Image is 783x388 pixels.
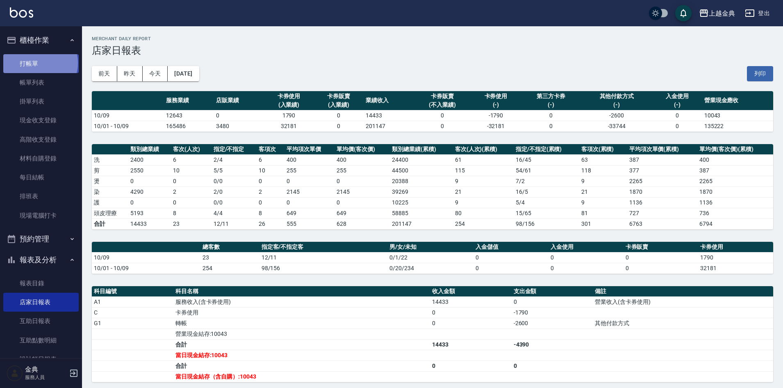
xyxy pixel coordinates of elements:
[549,242,624,253] th: 入金使用
[212,208,257,218] td: 4 / 4
[453,197,514,208] td: 9
[512,296,593,307] td: 0
[453,218,514,229] td: 254
[257,218,285,229] td: 26
[128,208,171,218] td: 5193
[3,30,79,51] button: 櫃檯作業
[171,176,212,186] td: 0
[579,176,627,186] td: 9
[264,121,314,131] td: 32181
[259,242,388,253] th: 指定客/不指定客
[473,263,549,273] td: 0
[512,339,593,350] td: -4390
[453,208,514,218] td: 80
[25,365,67,374] h5: 金典
[652,121,702,131] td: 0
[3,293,79,312] a: 店家日報表
[285,186,335,197] td: 2145
[92,45,773,56] h3: 店家日報表
[521,110,581,121] td: 0
[709,8,735,18] div: 上越金典
[257,186,285,197] td: 2
[335,218,390,229] td: 628
[171,218,212,229] td: 23
[390,197,453,208] td: 10225
[387,263,473,273] td: 0/20/234
[624,252,699,263] td: 0
[92,176,128,186] td: 燙
[168,66,199,81] button: [DATE]
[92,66,117,81] button: 前天
[579,144,627,155] th: 客項次(累積)
[257,165,285,176] td: 10
[702,91,773,110] th: 營業現金應收
[579,186,627,197] td: 21
[364,91,414,110] th: 業績收入
[212,154,257,165] td: 2 / 4
[696,5,738,22] button: 上越金典
[171,208,212,218] td: 8
[579,165,627,176] td: 118
[285,197,335,208] td: 0
[212,144,257,155] th: 指定/不指定
[314,121,364,131] td: 0
[92,186,128,197] td: 染
[702,121,773,131] td: 135222
[173,296,430,307] td: 服務收入(含卡券使用)
[92,286,773,382] table: a dense table
[514,186,579,197] td: 16 / 5
[747,66,773,81] button: 列印
[3,350,79,369] a: 設計師日報表
[173,318,430,328] td: 轉帳
[173,339,430,350] td: 合計
[3,111,79,130] a: 現金收支登錄
[173,350,430,360] td: 當日現金結存:10043
[364,110,414,121] td: 14433
[416,92,469,101] div: 卡券販賣
[698,242,773,253] th: 卡券使用
[654,101,700,109] div: (-)
[390,218,453,229] td: 201147
[523,92,579,101] div: 第三方卡券
[92,252,200,263] td: 10/09
[453,186,514,197] td: 21
[390,144,453,155] th: 類別總業績(累積)
[473,252,549,263] td: 0
[3,187,79,206] a: 排班表
[200,252,259,263] td: 23
[627,165,698,176] td: 377
[581,121,652,131] td: -33744
[164,121,214,131] td: 165486
[92,36,773,41] h2: Merchant Daily Report
[453,176,514,186] td: 9
[652,110,702,121] td: 0
[390,165,453,176] td: 44500
[627,186,698,197] td: 1870
[514,218,579,229] td: 98/156
[3,73,79,92] a: 帳單列表
[697,197,773,208] td: 1136
[473,101,519,109] div: (-)
[257,176,285,186] td: 0
[92,197,128,208] td: 護
[414,121,471,131] td: 0
[314,110,364,121] td: 0
[549,252,624,263] td: 0
[266,101,312,109] div: (入業績)
[627,176,698,186] td: 2265
[3,312,79,331] a: 互助日報表
[285,144,335,155] th: 平均項次單價
[627,197,698,208] td: 1136
[514,176,579,186] td: 7 / 2
[212,218,257,229] td: 12/11
[316,101,362,109] div: (入業績)
[512,318,593,328] td: -2600
[92,91,773,132] table: a dense table
[285,176,335,186] td: 0
[514,197,579,208] td: 5 / 4
[25,374,67,381] p: 服務人員
[92,121,164,131] td: 10/01 - 10/09
[92,286,173,297] th: 科目編號
[697,154,773,165] td: 400
[92,307,173,318] td: C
